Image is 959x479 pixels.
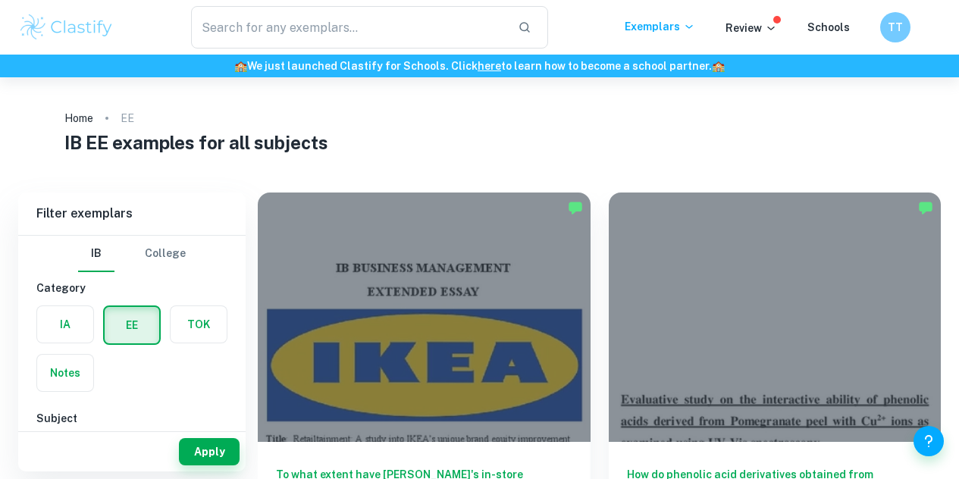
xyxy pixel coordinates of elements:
h6: TT [887,19,904,36]
button: IA [37,306,93,343]
a: Home [64,108,93,129]
input: Search for any exemplars... [191,6,506,49]
h1: IB EE examples for all subjects [64,129,895,156]
h6: Filter exemplars [18,193,246,235]
a: Schools [807,21,850,33]
button: EE [105,307,159,343]
a: here [478,60,501,72]
p: Review [726,20,777,36]
button: TT [880,12,910,42]
button: TOK [171,306,227,343]
button: Apply [179,438,240,465]
img: Clastify logo [18,12,114,42]
span: 🏫 [712,60,725,72]
h6: We just launched Clastify for Schools. Click to learn how to become a school partner. [3,58,956,74]
img: Marked [918,200,933,215]
div: Filter type choice [78,236,186,272]
button: Help and Feedback [914,426,944,456]
button: Notes [37,355,93,391]
span: 🏫 [234,60,247,72]
p: Exemplars [625,18,695,35]
button: IB [78,236,114,272]
button: College [145,236,186,272]
p: EE [121,110,134,127]
h6: Subject [36,410,227,427]
h6: Category [36,280,227,296]
img: Marked [568,200,583,215]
